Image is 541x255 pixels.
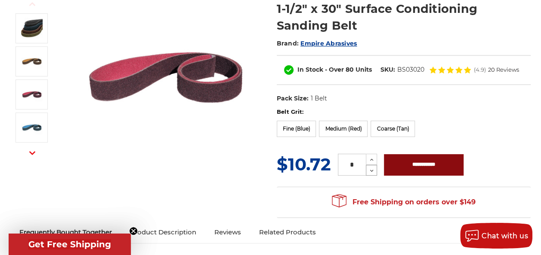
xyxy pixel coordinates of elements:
[332,194,476,211] span: Free Shipping on orders over $149
[325,66,344,73] span: - Over
[310,94,327,103] dd: 1 Belt
[397,65,424,74] dd: BS03020
[205,223,250,242] a: Reviews
[129,227,138,235] button: Close teaser
[21,51,43,72] img: 1-1/2" x 30" Tan Surface Conditioning Belt
[28,239,111,249] span: Get Free Shipping
[250,223,325,242] a: Related Products
[277,154,331,175] span: $10.72
[300,39,357,47] a: Empire Abrasives
[121,223,205,242] a: Product Description
[482,232,528,240] span: Chat with us
[277,108,531,116] label: Belt Grit:
[21,18,43,39] img: 1.5"x30" Surface Conditioning Sanding Belts
[277,94,309,103] dt: Pack Size:
[21,117,43,138] img: 1-1/2" x 30" Blue Surface Conditioning Belt
[10,223,121,242] a: Frequently Bought Together
[297,66,323,73] span: In Stock
[277,39,299,47] span: Brand:
[21,84,43,105] img: 1-1/2" x 30" Red Surface Conditioning Belt
[277,0,531,34] h1: 1-1/2" x 30" Surface Conditioning Sanding Belt
[346,66,354,73] span: 80
[460,223,532,249] button: Chat with us
[22,144,43,162] button: Next
[9,234,131,255] div: Get Free ShippingClose teaser
[474,67,486,73] span: (4.9)
[356,66,372,73] span: Units
[380,65,395,74] dt: SKU:
[488,67,519,73] span: 20 Reviews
